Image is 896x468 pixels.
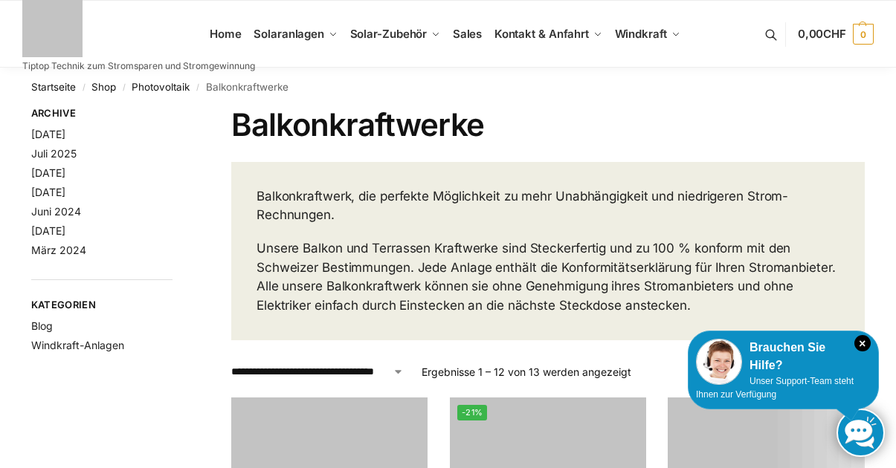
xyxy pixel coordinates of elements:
span: Unser Support-Team steht Ihnen zur Verfügung [696,376,854,400]
span: / [190,82,205,94]
a: Sales [446,1,488,68]
span: 0 [853,24,874,45]
span: CHF [823,27,846,41]
p: Balkonkraftwerk, die perfekte Möglichkeit zu mehr Unabhängigkeit und niedrigeren Strom-Rechnungen. [257,187,839,225]
a: [DATE] [31,128,65,140]
span: Archive [31,106,173,121]
button: Close filters [173,107,181,123]
span: Solar-Zubehör [350,27,428,41]
select: Shop-Reihenfolge [231,364,404,380]
a: Solaranlagen [248,1,344,68]
a: Shop [91,81,116,93]
i: Schließen [854,335,871,351]
a: 0,00CHF 0 [798,12,874,56]
a: Windkraft-Anlagen [31,339,124,351]
span: Kontakt & Anfahrt [494,27,589,41]
span: / [116,82,132,94]
a: [DATE] [31,224,65,237]
nav: Breadcrumb [31,68,865,106]
span: 0,00 [798,27,846,41]
span: Sales [453,27,483,41]
span: / [76,82,91,94]
a: März 2024 [31,244,86,256]
a: [DATE] [31,186,65,198]
a: Photovoltaik [132,81,190,93]
p: Ergebnisse 1 – 12 von 13 werden angezeigt [422,364,631,380]
span: Windkraft [615,27,667,41]
span: Kategorien [31,298,173,313]
a: Startseite [31,81,76,93]
span: Solaranlagen [254,27,324,41]
h1: Balkonkraftwerke [231,106,865,143]
p: Unsere Balkon und Terrassen Kraftwerke sind Steckerfertig und zu 100 % konform mit den Schweizer ... [257,239,839,315]
a: Juli 2025 [31,147,77,160]
a: Windkraft [608,1,686,68]
div: Brauchen Sie Hilfe? [696,339,871,374]
a: Blog [31,319,53,332]
a: Kontakt & Anfahrt [488,1,608,68]
a: Solar-Zubehör [344,1,446,68]
p: Tiptop Technik zum Stromsparen und Stromgewinnung [22,62,255,71]
a: Juni 2024 [31,205,81,218]
a: [DATE] [31,166,65,179]
img: Customer service [696,339,742,385]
